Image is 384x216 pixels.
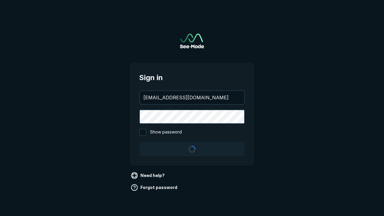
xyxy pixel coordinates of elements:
a: Need help? [130,171,167,180]
img: See-Mode Logo [180,34,204,48]
input: your@email.com [140,91,244,104]
span: Sign in [139,72,245,83]
a: Go to sign in [180,34,204,48]
a: Forgot password [130,183,180,192]
span: Show password [150,129,182,136]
